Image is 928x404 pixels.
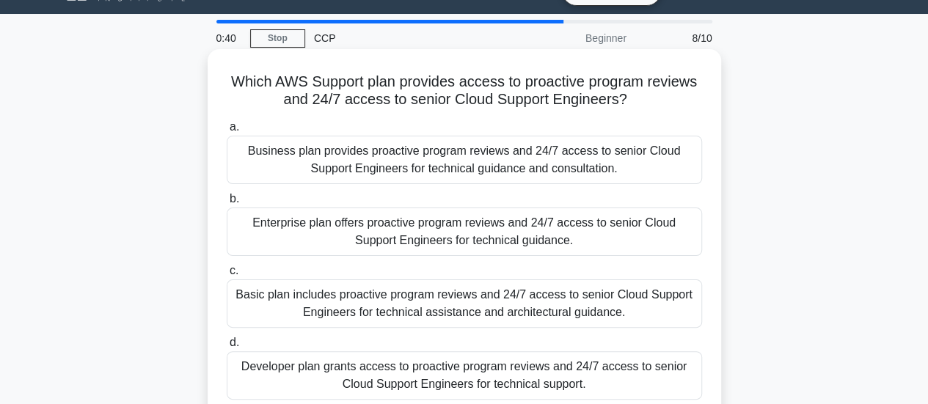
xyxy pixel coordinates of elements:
[225,73,704,109] h5: Which AWS Support plan provides access to proactive program reviews and 24/7 access to senior Clo...
[227,351,702,400] div: Developer plan grants access to proactive program reviews and 24/7 access to senior Cloud Support...
[227,136,702,184] div: Business plan provides proactive program reviews and 24/7 access to senior Cloud Support Engineer...
[227,279,702,328] div: Basic plan includes proactive program reviews and 24/7 access to senior Cloud Support Engineers f...
[208,23,250,53] div: 0:40
[507,23,635,53] div: Beginner
[230,264,238,276] span: c.
[305,23,507,53] div: CCP
[250,29,305,48] a: Stop
[635,23,721,53] div: 8/10
[230,336,239,348] span: d.
[230,120,239,133] span: a.
[227,207,702,256] div: Enterprise plan offers proactive program reviews and 24/7 access to senior Cloud Support Engineer...
[230,192,239,205] span: b.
